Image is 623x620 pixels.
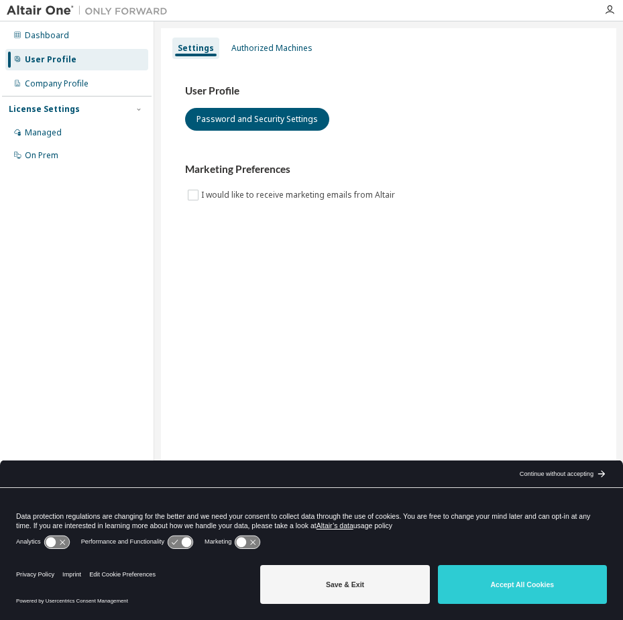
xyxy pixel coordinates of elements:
[201,187,398,203] label: I would like to receive marketing emails from Altair
[25,54,76,65] div: User Profile
[178,43,214,54] div: Settings
[25,150,58,161] div: On Prem
[185,84,592,98] h3: User Profile
[231,43,313,54] div: Authorized Machines
[25,127,62,138] div: Managed
[185,163,592,176] h3: Marketing Preferences
[25,30,69,41] div: Dashboard
[7,4,174,17] img: Altair One
[9,104,80,115] div: License Settings
[185,108,329,131] button: Password and Security Settings
[25,78,89,89] div: Company Profile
